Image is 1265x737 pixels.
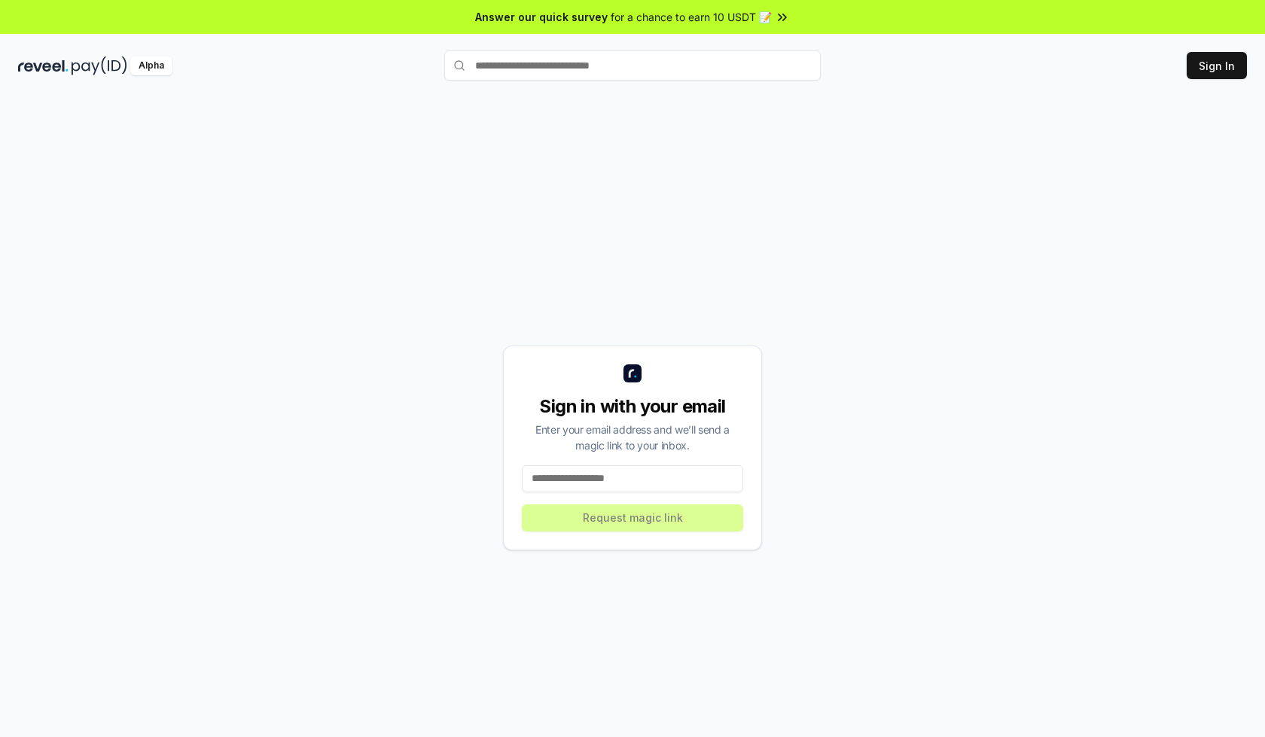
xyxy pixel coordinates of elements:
[130,56,172,75] div: Alpha
[18,56,69,75] img: reveel_dark
[72,56,127,75] img: pay_id
[475,9,608,25] span: Answer our quick survey
[522,394,743,419] div: Sign in with your email
[1187,52,1247,79] button: Sign In
[611,9,772,25] span: for a chance to earn 10 USDT 📝
[522,422,743,453] div: Enter your email address and we’ll send a magic link to your inbox.
[623,364,642,382] img: logo_small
